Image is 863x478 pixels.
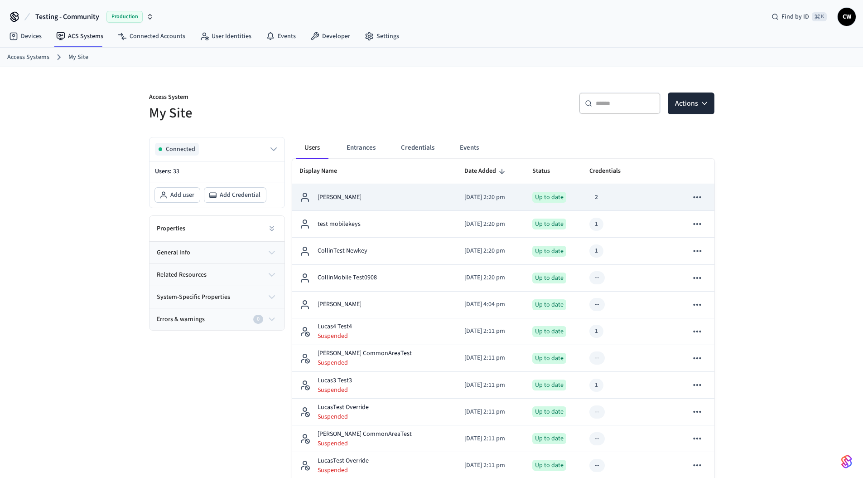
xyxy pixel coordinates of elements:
[220,190,260,200] span: Add Credential
[259,28,303,44] a: Events
[106,11,143,23] span: Production
[453,137,486,159] button: Events
[170,190,194,200] span: Add user
[595,327,598,336] div: 1
[595,407,599,417] div: --
[149,104,426,122] h5: My Site
[303,28,357,44] a: Developer
[589,164,632,178] span: Credentials
[464,327,518,336] p: [DATE] 2:11 pm
[464,434,518,444] p: [DATE] 2:11 pm
[464,300,518,309] p: [DATE] 4:04 pm
[49,28,111,44] a: ACS Systems
[339,137,383,159] button: Entrances
[173,167,179,176] span: 33
[157,293,230,302] span: system-specific properties
[318,429,412,439] p: [PERSON_NAME] CommonAreaTest
[464,193,518,202] p: [DATE] 2:20 pm
[155,143,279,156] button: Connected
[155,188,200,202] button: Add user
[812,12,827,21] span: ⌘ K
[157,315,205,324] span: Errors & warnings
[318,466,369,475] p: Suspended
[299,164,349,178] span: Display Name
[318,219,361,229] p: test mobilekeys
[532,326,566,337] div: Up to date
[595,273,599,283] div: --
[253,315,263,324] div: 0
[149,264,284,286] button: related resources
[532,299,566,310] div: Up to date
[595,353,599,363] div: --
[532,164,562,178] span: Status
[532,460,566,471] div: Up to date
[357,28,406,44] a: Settings
[155,167,279,176] p: Users:
[841,454,852,469] img: SeamLogoGradient.69752ec5.svg
[464,273,518,283] p: [DATE] 2:20 pm
[532,219,566,229] div: Up to date
[464,353,518,363] p: [DATE] 2:11 pm
[595,246,598,256] div: 1
[318,193,362,202] p: [PERSON_NAME]
[7,53,49,62] a: Access Systems
[296,137,328,159] button: Users
[532,433,566,444] div: Up to date
[111,28,193,44] a: Connected Accounts
[193,28,259,44] a: User Identities
[318,246,367,256] p: CollinTest Newkey
[464,164,508,178] span: Date Added
[157,248,190,258] span: general info
[532,380,566,390] div: Up to date
[149,93,426,104] p: Access System
[318,358,412,367] p: Suspended
[532,273,566,283] div: Up to date
[532,246,566,257] div: Up to date
[318,403,369,412] p: LucasTest Override
[318,332,352,341] p: Suspended
[318,349,412,358] p: [PERSON_NAME] CommonAreaTest
[318,412,369,421] p: Suspended
[532,353,566,364] div: Up to date
[668,93,714,114] button: Actions
[149,286,284,308] button: system-specific properties
[318,385,352,395] p: Suspended
[166,145,195,154] span: Connected
[318,376,352,385] p: Lucas3 Test3
[157,224,185,233] h2: Properties
[595,219,598,229] div: 1
[2,28,49,44] a: Devices
[149,308,284,330] button: Errors & warnings0
[595,300,599,309] div: --
[318,273,377,283] p: CollinMobile Test0908
[464,219,518,229] p: [DATE] 2:20 pm
[204,188,266,202] button: Add Credential
[595,193,598,202] div: 2
[149,242,284,263] button: general info
[764,9,834,25] div: Find by ID⌘ K
[157,270,207,280] span: related resources
[839,9,855,25] span: CW
[35,11,99,22] span: Testing - Community
[68,53,88,62] a: My Site
[318,456,369,466] p: LucasTest Override
[532,192,566,203] div: Up to date
[318,300,362,309] p: [PERSON_NAME]
[838,8,856,26] button: CW
[532,406,566,417] div: Up to date
[464,461,518,470] p: [DATE] 2:11 pm
[464,246,518,256] p: [DATE] 2:20 pm
[318,322,352,332] p: Lucas4 Test4
[394,137,442,159] button: Credentials
[595,461,599,470] div: --
[464,407,518,417] p: [DATE] 2:11 pm
[595,380,598,390] div: 1
[595,434,599,444] div: --
[781,12,809,21] span: Find by ID
[464,380,518,390] p: [DATE] 2:11 pm
[318,439,412,448] p: Suspended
